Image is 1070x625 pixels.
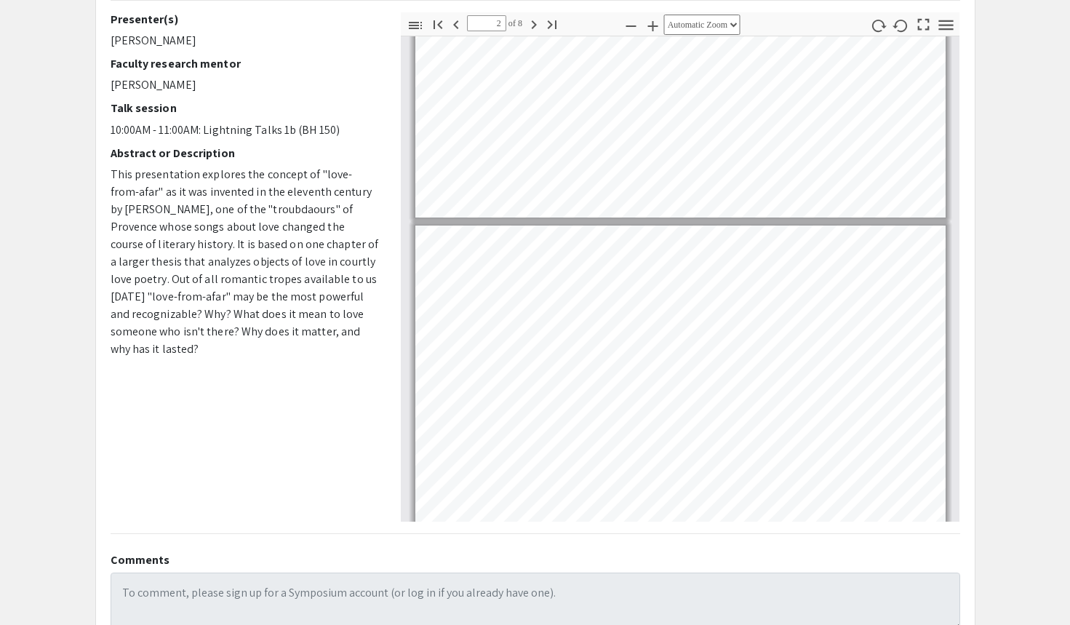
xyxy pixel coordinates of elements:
[641,15,666,36] button: Zoom In
[111,57,379,71] h2: Faculty research mentor
[467,15,506,31] input: Page
[111,76,379,94] p: [PERSON_NAME]
[444,13,468,34] button: Previous Page
[540,13,564,34] button: Go to Last Page
[522,13,546,34] button: Next Page
[911,12,935,33] button: Switch to Presentation Mode
[111,32,379,49] p: [PERSON_NAME]
[619,15,644,36] button: Zoom Out
[664,15,740,35] select: Zoom
[111,12,379,26] h2: Presenter(s)
[426,13,450,34] button: Go to First Page
[111,146,379,160] h2: Abstract or Description
[933,15,958,36] button: Tools
[111,553,960,567] h2: Comments
[888,15,913,36] button: Rotate Anti-Clockwise
[11,560,62,614] iframe: Chat
[403,15,428,36] button: Toggle Sidebar
[866,15,890,36] button: Rotate Clockwise
[409,219,952,530] div: Page 2
[111,101,379,115] h2: Talk session
[506,15,523,31] span: of 8
[111,166,379,358] p: This presentation explores the concept of "love-from-afar" as it was invented in the eleventh cen...
[111,122,379,139] p: 10:00AM - 11:00AM: Lightning Talks 1b (BH 150)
